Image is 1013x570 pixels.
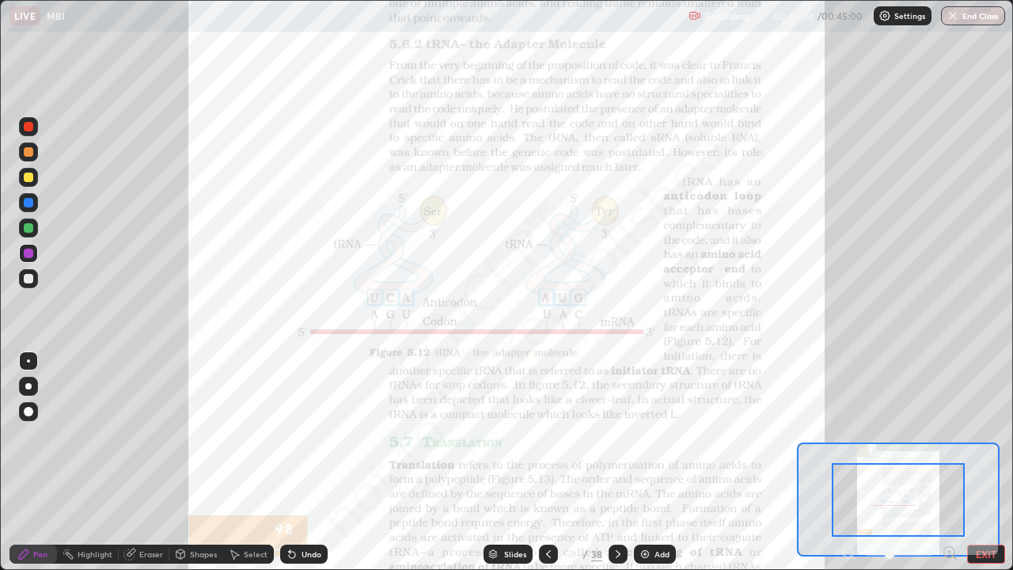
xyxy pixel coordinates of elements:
[689,9,701,22] img: recording.375f2c34.svg
[947,9,959,22] img: end-class-cross
[583,549,588,559] div: /
[564,549,580,559] div: 27
[302,550,321,558] div: Undo
[190,550,217,558] div: Shapes
[33,550,47,558] div: Pen
[941,6,1005,25] button: End Class
[14,9,36,22] p: LIVE
[78,550,112,558] div: Highlight
[894,12,925,20] p: Settings
[654,550,670,558] div: Add
[504,550,526,558] div: Slides
[967,545,1005,564] button: EXIT
[704,10,749,22] p: Recording
[878,9,891,22] img: class-settings-icons
[47,9,65,22] p: MBI
[591,547,602,561] div: 38
[639,548,651,560] img: add-slide-button
[139,550,163,558] div: Eraser
[244,550,267,558] div: Select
